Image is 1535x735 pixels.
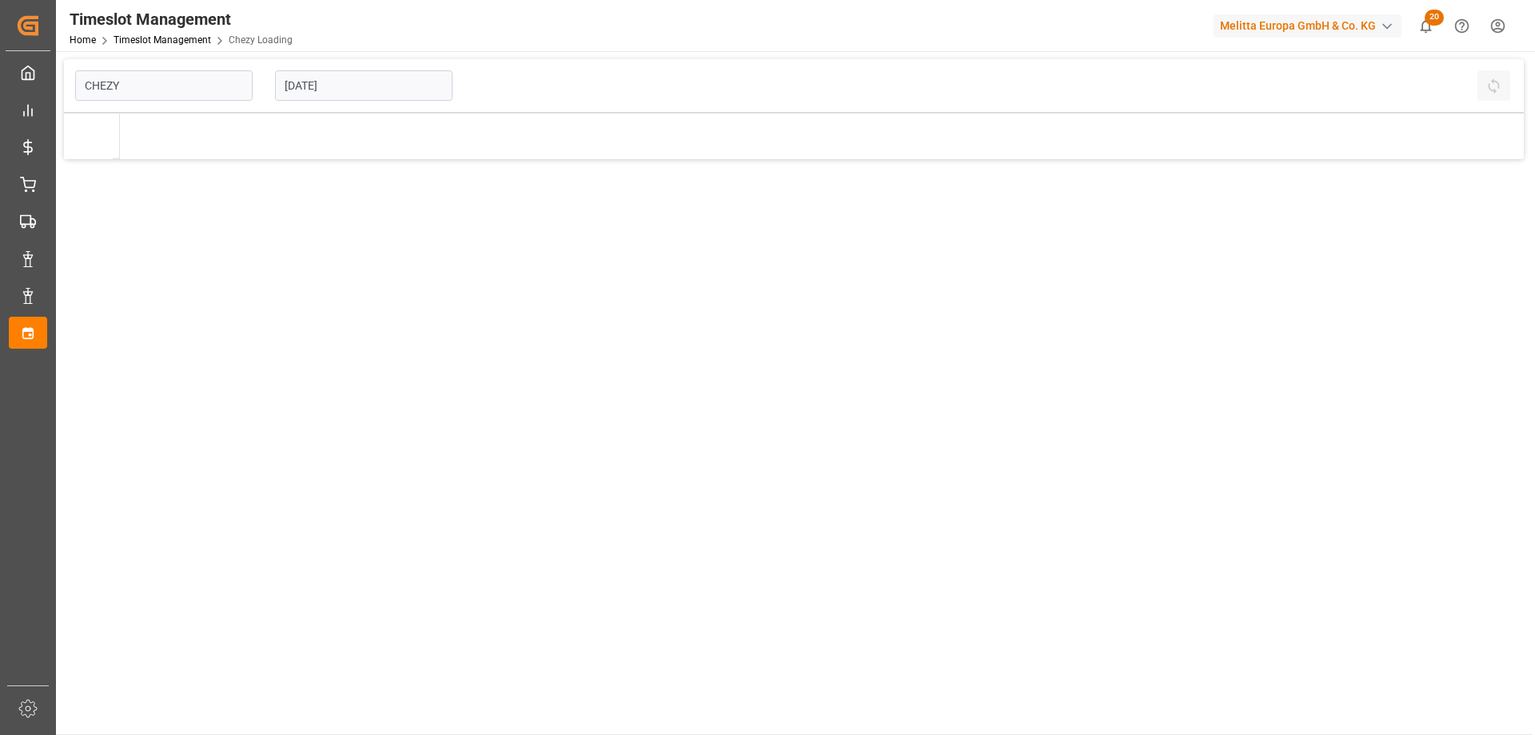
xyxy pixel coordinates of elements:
[1444,8,1480,44] button: Help Center
[70,7,293,31] div: Timeslot Management
[70,34,96,46] a: Home
[114,34,211,46] a: Timeslot Management
[1408,8,1444,44] button: show 20 new notifications
[75,70,253,101] input: Type to search/select
[275,70,453,101] input: DD-MM-YYYY
[1425,10,1444,26] span: 20
[1214,10,1408,41] button: Melitta Europa GmbH & Co. KG
[1214,14,1401,38] div: Melitta Europa GmbH & Co. KG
